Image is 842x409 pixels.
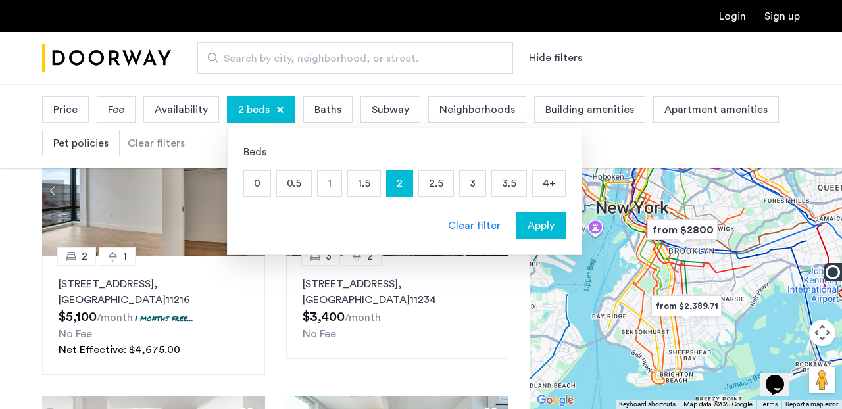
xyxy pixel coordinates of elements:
span: Price [53,102,78,118]
span: Pet policies [53,135,109,151]
a: Cazamio Logo [42,34,171,83]
button: button [516,212,566,239]
span: Baths [314,102,341,118]
span: Apply [528,218,555,233]
p: 3 [460,171,485,196]
button: Show or hide filters [529,50,582,66]
span: Search by city, neighborhood, or street. [224,51,476,66]
p: 1.5 [348,171,380,196]
p: 0 [244,171,270,196]
span: Building amenities [545,102,634,118]
a: Registration [764,11,800,22]
span: Neighborhoods [439,102,515,118]
p: 1 [318,171,341,196]
p: 0.5 [277,171,311,196]
span: Apartment amenities [664,102,768,118]
input: Apartment Search [197,42,513,74]
p: 4+ [533,171,565,196]
img: logo [42,34,171,83]
div: Beds [243,144,566,160]
span: Subway [372,102,409,118]
p: 3.5 [492,171,526,196]
p: 2.5 [419,171,453,196]
div: Clear filter [448,218,501,233]
span: Availability [155,102,208,118]
a: Login [719,11,746,22]
p: 2 [387,171,412,196]
img: Ooma Logo [824,263,842,281]
div: Clear filters [128,135,185,151]
span: 2 beds [238,102,270,118]
iframe: chat widget [760,356,803,396]
span: Fee [108,102,124,118]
